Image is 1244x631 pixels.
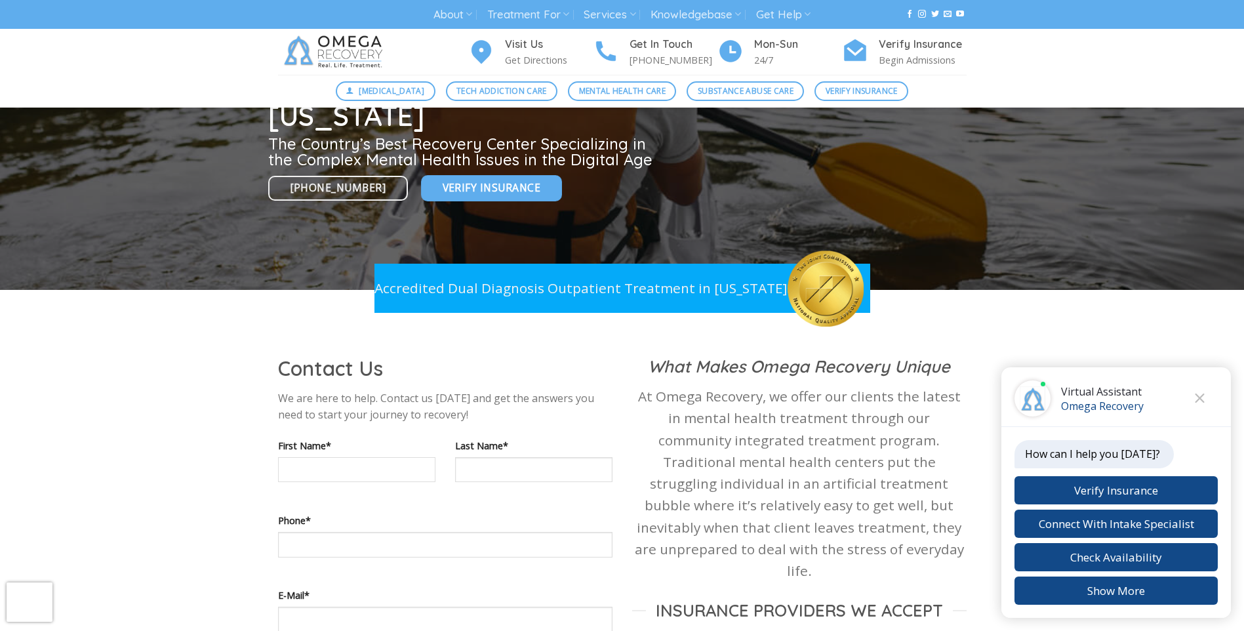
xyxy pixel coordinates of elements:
p: Begin Admissions [879,52,967,68]
h1: Remarkable in [GEOGRAPHIC_DATA], [US_STATE] [268,20,658,130]
img: Omega Recovery [278,29,393,75]
span: Mental Health Care [579,85,666,97]
p: Accredited Dual Diagnosis Outpatient Treatment in [US_STATE] [374,277,788,299]
a: Follow on Twitter [931,10,939,19]
a: Get In Touch [PHONE_NUMBER] [593,36,717,68]
label: E-Mail* [278,588,612,603]
p: We are here to help. Contact us [DATE] and get the answers you need to start your journey to reco... [278,390,612,424]
span: Tech Addiction Care [456,85,547,97]
h4: Verify Insurance [879,36,967,53]
a: Services [584,3,635,27]
label: Phone* [278,513,612,528]
a: Substance Abuse Care [687,81,804,101]
a: Follow on YouTube [956,10,964,19]
span: [PHONE_NUMBER] [291,180,386,196]
p: 24/7 [754,52,842,68]
span: Substance Abuse Care [698,85,793,97]
a: Tech Addiction Care [446,81,558,101]
span: Verify Insurance [443,180,540,196]
span: [MEDICAL_DATA] [359,85,424,97]
p: [PHONE_NUMBER] [630,52,717,68]
a: Knowledgebase [651,3,741,27]
a: Send us an email [944,10,952,19]
a: Treatment For [487,3,569,27]
a: Follow on Instagram [918,10,926,19]
span: Insurance Providers we Accept [656,600,943,621]
span: Verify Insurance [826,85,898,97]
a: [MEDICAL_DATA] [336,81,435,101]
a: [PHONE_NUMBER] [268,176,409,201]
a: Verify Insurance [421,175,562,201]
a: Mental Health Care [568,81,676,101]
label: Last Name* [455,438,612,453]
a: About [433,3,472,27]
a: Visit Us Get Directions [468,36,593,68]
a: Follow on Facebook [906,10,913,19]
a: Verify Insurance Begin Admissions [842,36,967,68]
label: First Name* [278,438,435,453]
span: Contact Us [278,356,383,381]
p: At Omega Recovery, we offer our clients the latest in mental health treatment through our communi... [632,386,967,582]
h4: Get In Touch [630,36,717,53]
strong: What Makes Omega Recovery Unique [648,356,950,377]
p: Get Directions [505,52,593,68]
h4: Visit Us [505,36,593,53]
h4: Mon-Sun [754,36,842,53]
h3: The Country’s Best Recovery Center Specializing in the Complex Mental Health Issues in the Digita... [268,136,658,167]
a: Get Help [756,3,811,27]
a: Verify Insurance [814,81,908,101]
